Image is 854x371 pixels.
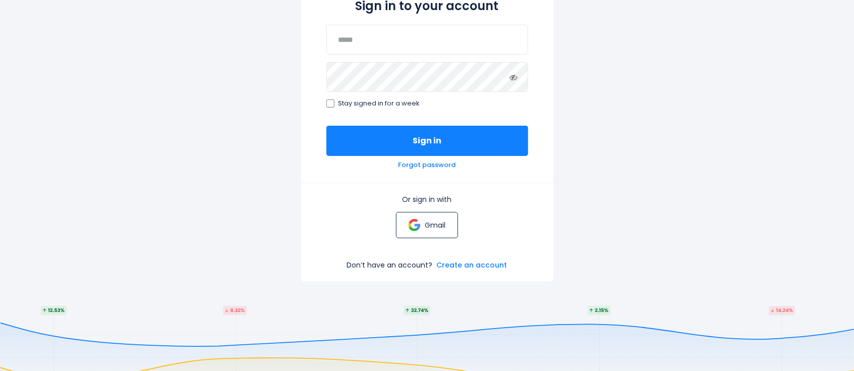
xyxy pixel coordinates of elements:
[396,212,458,238] a: Gmail
[326,99,334,108] input: Stay signed in for a week
[338,99,420,108] span: Stay signed in for a week
[437,260,507,270] a: Create an account
[347,260,433,270] p: Don’t have an account?
[326,195,528,204] p: Or sign in with
[425,221,445,230] p: Gmail
[326,126,528,156] button: Sign in
[398,161,456,170] a: Forgot password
